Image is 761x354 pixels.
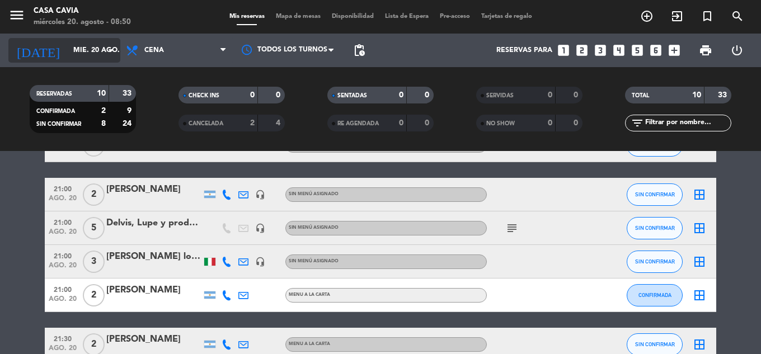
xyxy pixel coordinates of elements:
[425,119,431,127] strong: 0
[631,116,644,130] i: filter_list
[638,292,671,298] span: CONFIRMADA
[496,46,552,54] span: Reservas para
[8,7,25,23] i: menu
[693,255,706,268] i: border_all
[106,283,201,298] div: [PERSON_NAME]
[8,38,68,63] i: [DATE]
[8,7,25,27] button: menu
[189,121,223,126] span: CANCELADA
[101,107,106,115] strong: 2
[649,43,663,58] i: looks_6
[289,259,339,263] span: Sin menú asignado
[593,43,608,58] i: looks_3
[123,89,134,97] strong: 33
[731,10,744,23] i: search
[699,44,712,57] span: print
[106,249,201,264] div: [PERSON_NAME] lo Surdo
[289,292,330,297] span: MENU A LA CARTA
[701,10,714,23] i: turned_in_not
[627,284,683,306] button: CONFIRMADA
[693,188,706,201] i: border_all
[612,43,626,58] i: looks_4
[635,258,675,265] span: SIN CONFIRMAR
[289,225,339,230] span: Sin menú asignado
[630,43,645,58] i: looks_5
[556,43,571,58] i: looks_one
[337,93,367,98] span: SENTADAS
[106,332,201,347] div: [PERSON_NAME]
[399,119,403,127] strong: 0
[632,93,649,98] span: TOTAL
[434,13,476,20] span: Pre-acceso
[548,91,552,99] strong: 0
[353,44,366,57] span: pending_actions
[49,228,77,241] span: ago. 20
[49,282,77,295] span: 21:00
[693,338,706,351] i: border_all
[49,262,77,275] span: ago. 20
[36,121,81,127] span: SIN CONFIRMAR
[635,191,675,197] span: SIN CONFIRMAR
[270,13,326,20] span: Mapa de mesas
[635,225,675,231] span: SIN CONFIRMAR
[49,295,77,308] span: ago. 20
[693,221,706,235] i: border_all
[189,93,219,98] span: CHECK INS
[83,183,105,206] span: 2
[106,182,201,197] div: [PERSON_NAME]
[83,251,105,273] span: 3
[49,332,77,344] span: 21:30
[399,91,403,99] strong: 0
[693,289,706,302] i: border_all
[101,120,106,128] strong: 8
[289,192,339,196] span: Sin menú asignado
[250,91,255,99] strong: 0
[574,119,580,127] strong: 0
[505,221,519,235] i: subject
[627,183,683,206] button: SIN CONFIRMAR
[49,145,77,158] span: ago. 20
[36,108,75,114] span: CONFIRMADA
[667,43,682,58] i: add_box
[255,190,265,200] i: headset_mic
[49,195,77,207] span: ago. 20
[36,91,72,97] span: RESERVADAS
[289,342,330,346] span: MENU A LA CARTA
[276,119,283,127] strong: 4
[224,13,270,20] span: Mis reservas
[123,120,134,128] strong: 24
[730,44,744,57] i: power_settings_new
[104,44,118,57] i: arrow_drop_down
[276,91,283,99] strong: 0
[34,17,131,28] div: miércoles 20. agosto - 08:50
[106,216,201,230] div: Delvis, Lupe y productor
[425,91,431,99] strong: 0
[326,13,379,20] span: Disponibilidad
[127,107,134,115] strong: 9
[692,91,701,99] strong: 10
[476,13,538,20] span: Tarjetas de regalo
[627,217,683,239] button: SIN CONFIRMAR
[255,223,265,233] i: headset_mic
[34,6,131,17] div: Casa Cavia
[640,10,654,23] i: add_circle_outline
[670,10,684,23] i: exit_to_app
[548,119,552,127] strong: 0
[49,182,77,195] span: 21:00
[486,93,514,98] span: SERVIDAS
[83,217,105,239] span: 5
[255,257,265,267] i: headset_mic
[574,91,580,99] strong: 0
[486,121,515,126] span: NO SHOW
[627,251,683,273] button: SIN CONFIRMAR
[644,117,731,129] input: Filtrar por nombre...
[379,13,434,20] span: Lista de Espera
[337,121,379,126] span: RE AGENDADA
[575,43,589,58] i: looks_two
[49,215,77,228] span: 21:00
[83,284,105,306] span: 2
[718,91,729,99] strong: 33
[49,249,77,262] span: 21:00
[250,119,255,127] strong: 2
[144,46,164,54] span: Cena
